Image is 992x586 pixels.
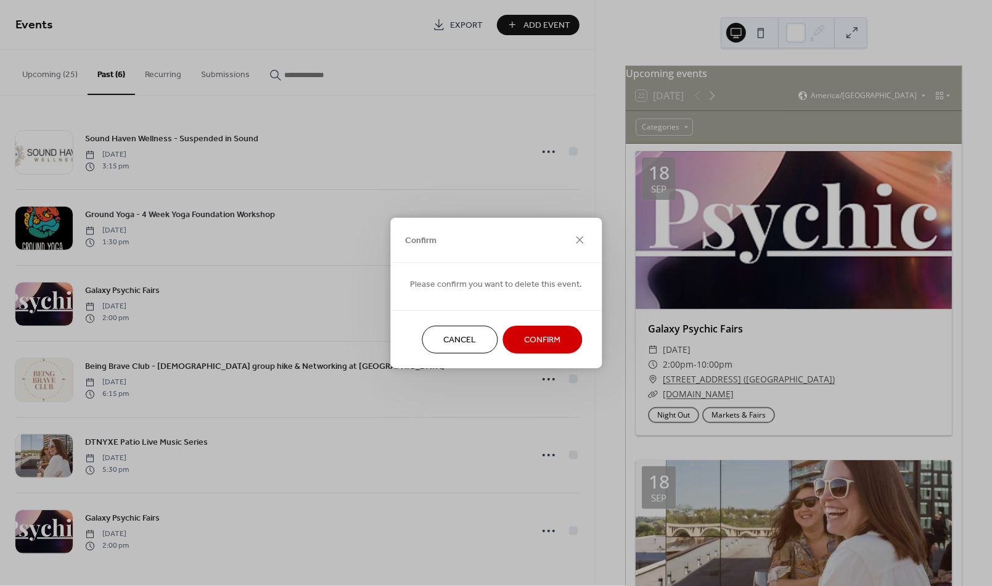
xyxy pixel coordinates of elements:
[422,326,498,353] button: Cancel
[524,334,560,347] span: Confirm
[405,234,437,247] span: Confirm
[502,326,582,353] button: Confirm
[443,334,476,347] span: Cancel
[410,279,582,292] span: Please confirm you want to delete this event.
